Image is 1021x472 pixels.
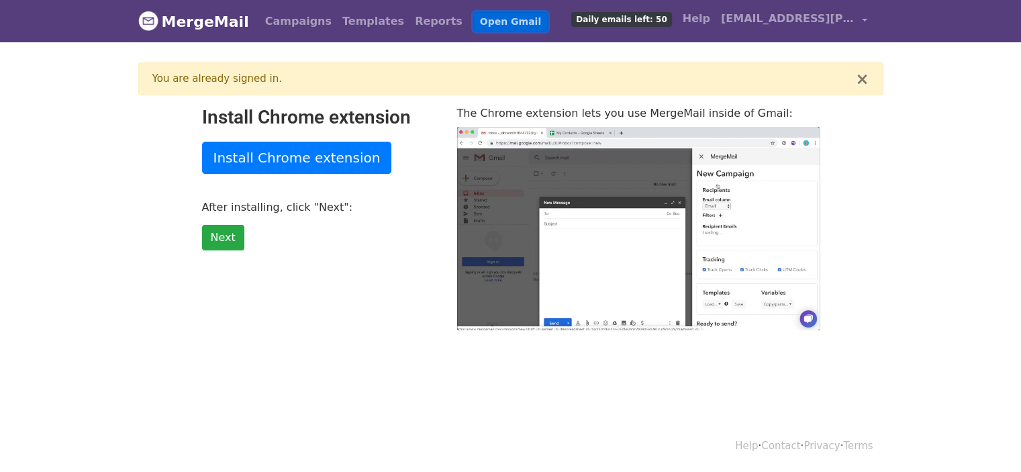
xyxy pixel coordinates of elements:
[677,5,716,32] a: Help
[716,5,873,37] a: [EMAIL_ADDRESS][PERSON_NAME][DOMAIN_NAME]
[954,408,1021,472] iframe: Chat Widget
[855,71,869,87] button: ×
[409,8,468,35] a: Reports
[566,5,677,32] a: Daily emails left: 50
[138,7,249,36] a: MergeMail
[202,142,392,174] a: Install Chrome extension
[202,200,437,214] p: After installing, click "Next":
[152,71,856,87] div: You are already signed in.
[843,440,873,452] a: Terms
[571,12,671,27] span: Daily emails left: 50
[260,8,337,35] a: Campaigns
[721,11,855,27] span: [EMAIL_ADDRESS][PERSON_NAME][DOMAIN_NAME]
[761,440,800,452] a: Contact
[804,440,840,452] a: Privacy
[138,11,158,31] img: MergeMail logo
[457,106,820,120] p: The Chrome extension lets you use MergeMail inside of Gmail:
[202,225,244,250] a: Next
[473,12,548,32] a: Open Gmail
[202,106,437,129] h2: Install Chrome extension
[337,8,409,35] a: Templates
[735,440,758,452] a: Help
